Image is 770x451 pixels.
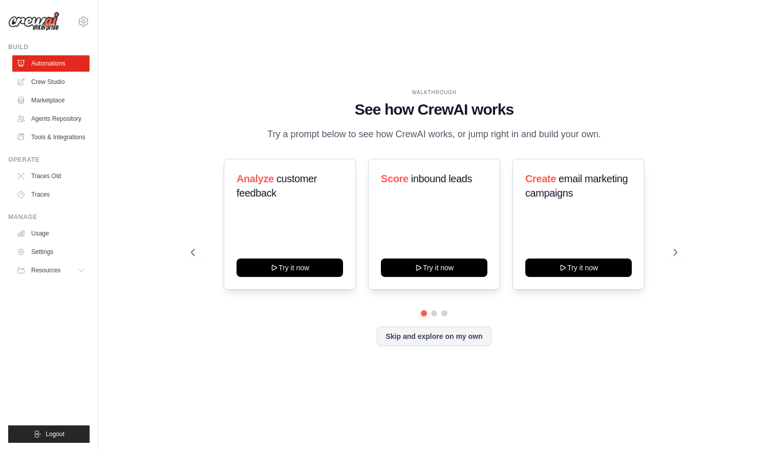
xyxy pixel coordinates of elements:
[377,327,491,346] button: Skip and explore on my own
[12,244,90,260] a: Settings
[525,173,628,199] span: email marketing campaigns
[8,213,90,221] div: Manage
[12,74,90,90] a: Crew Studio
[237,173,274,184] span: Analyze
[12,55,90,72] a: Automations
[8,156,90,164] div: Operate
[8,43,90,51] div: Build
[237,259,343,277] button: Try it now
[381,173,409,184] span: Score
[12,129,90,145] a: Tools & Integrations
[12,225,90,242] a: Usage
[262,127,606,142] p: Try a prompt below to see how CrewAI works, or jump right in and build your own.
[12,262,90,278] button: Resources
[411,173,472,184] span: inbound leads
[12,111,90,127] a: Agents Repository
[31,266,60,274] span: Resources
[46,430,65,438] span: Logout
[237,173,317,199] span: customer feedback
[12,92,90,109] a: Marketplace
[8,12,59,31] img: Logo
[191,100,677,119] h1: See how CrewAI works
[12,168,90,184] a: Traces Old
[191,89,677,96] div: WALKTHROUGH
[8,425,90,443] button: Logout
[12,186,90,203] a: Traces
[525,173,556,184] span: Create
[525,259,632,277] button: Try it now
[381,259,487,277] button: Try it now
